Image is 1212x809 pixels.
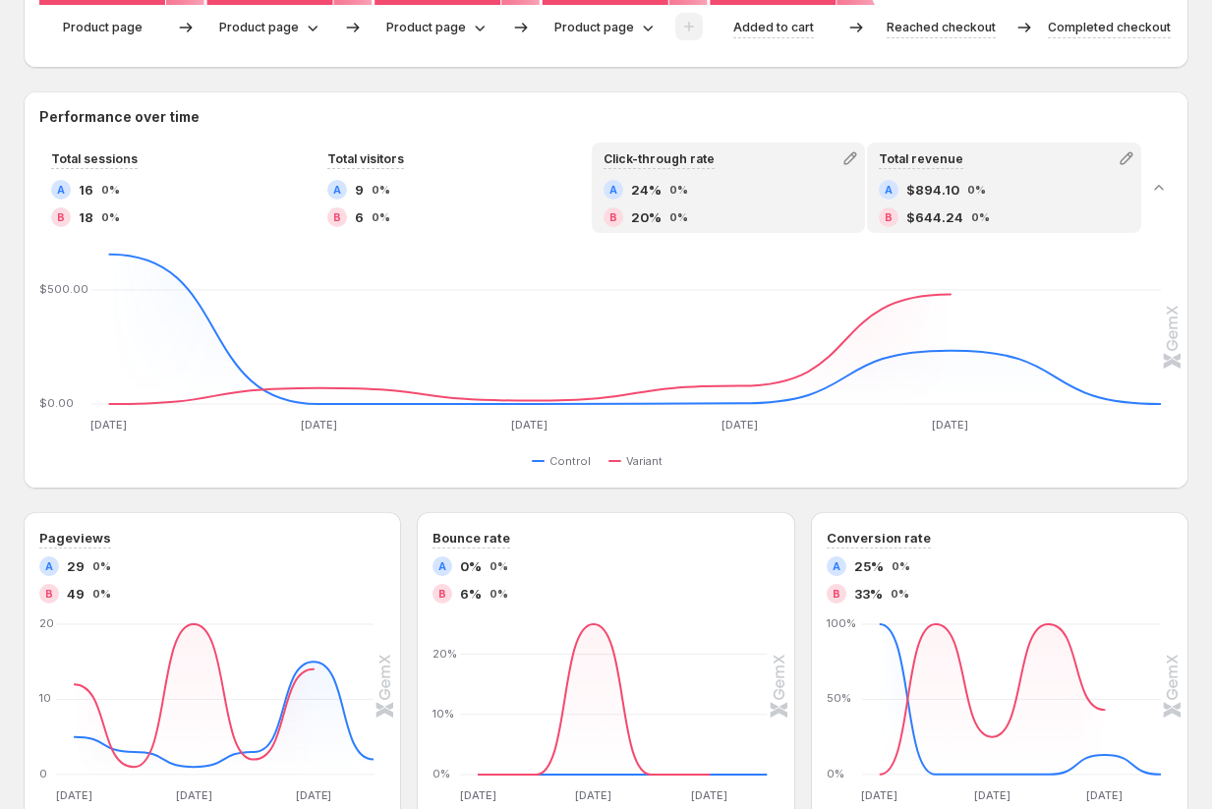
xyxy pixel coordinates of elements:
text: [DATE] [56,788,92,802]
span: 29 [67,556,85,576]
button: Variant [608,449,670,473]
h3: Pageviews [39,528,111,548]
text: 100% [827,616,856,630]
text: $500.00 [39,282,88,296]
span: 0% [92,560,111,572]
span: $894.10 [906,180,959,200]
h2: A [45,560,53,572]
h2: A [609,184,617,196]
h3: Bounce rate [433,528,510,548]
span: 49 [67,584,85,604]
text: 10 [39,692,51,706]
text: 0% [433,767,450,780]
text: [DATE] [176,788,212,802]
text: [DATE] [974,788,1010,802]
span: 0% [92,588,111,600]
h2: B [833,588,840,600]
text: 20% [433,647,457,661]
span: 6 [355,207,364,227]
p: Reached checkout [887,18,996,37]
text: $0.00 [39,396,74,410]
h3: Conversion rate [827,528,931,548]
text: 0% [827,767,844,780]
span: 0% [460,556,482,576]
span: 24% [631,180,662,200]
span: 0% [372,211,390,223]
h2: B [333,211,341,223]
text: 50% [827,692,851,706]
span: 0% [101,211,120,223]
p: Product page [386,18,466,37]
span: Click-through rate [604,151,715,166]
span: 0% [971,211,990,223]
span: 0% [490,560,508,572]
span: Variant [626,453,663,469]
p: Completed checkout [1048,18,1171,37]
span: Total sessions [51,151,138,166]
text: [DATE] [301,418,337,432]
text: [DATE] [932,418,968,432]
span: 20% [631,207,662,227]
text: 10% [433,707,454,721]
span: 25% [854,556,884,576]
span: 0% [101,184,120,196]
text: [DATE] [511,418,548,432]
h2: A [885,184,893,196]
text: [DATE] [576,788,612,802]
span: 6% [460,584,482,604]
h2: B [45,588,53,600]
text: [DATE] [721,418,758,432]
button: Control [532,449,599,473]
span: 33% [854,584,883,604]
span: 9 [355,180,364,200]
span: 0% [490,588,508,600]
p: Product page [219,18,299,37]
span: Total visitors [327,151,404,166]
h2: A [333,184,341,196]
span: Total revenue [879,151,963,166]
h2: B [57,211,65,223]
span: 0% [669,211,688,223]
button: Collapse chart [1145,174,1173,202]
p: Added to cart [733,18,814,37]
text: 0 [39,767,47,780]
span: 0% [669,184,688,196]
h2: A [57,184,65,196]
h2: Performance over time [39,107,1173,127]
h2: A [438,560,446,572]
p: Product page [63,18,143,37]
span: 0% [891,588,909,600]
h2: B [885,211,893,223]
span: 18 [79,207,93,227]
span: 0% [967,184,986,196]
text: [DATE] [1086,788,1123,802]
span: 0% [372,184,390,196]
text: [DATE] [90,418,127,432]
text: [DATE] [460,788,496,802]
text: [DATE] [691,788,727,802]
text: 20 [39,616,54,630]
span: $644.24 [906,207,963,227]
text: [DATE] [296,788,332,802]
span: 16 [79,180,93,200]
text: [DATE] [861,788,897,802]
span: 0% [892,560,910,572]
h2: A [833,560,840,572]
span: Control [549,453,591,469]
h2: B [438,588,446,600]
p: Product page [554,18,634,37]
h2: B [609,211,617,223]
